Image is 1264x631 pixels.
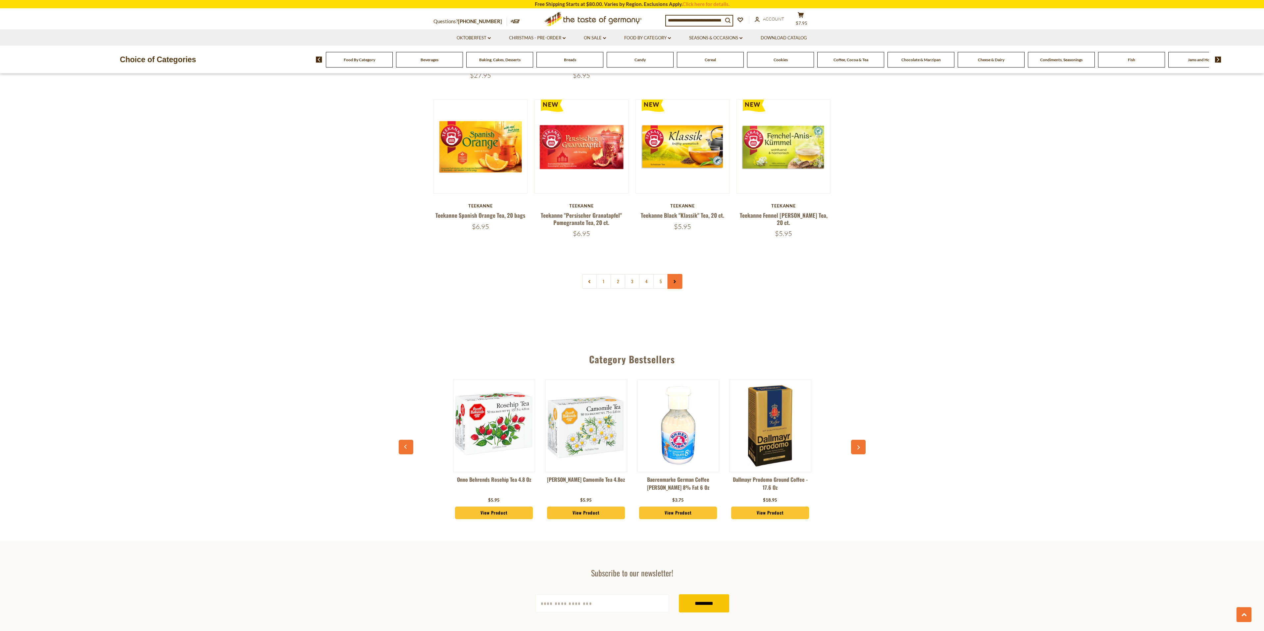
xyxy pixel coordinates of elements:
a: Teekanne Spanish Orange Tea, 20 bags [435,211,525,219]
div: $5.95 [488,497,500,504]
div: $3.75 [672,497,684,504]
div: $18.95 [763,497,777,504]
button: $7.95 [791,12,811,28]
div: Teekanne [736,203,831,208]
a: Seasons & Occasions [689,34,742,42]
a: Cereal [705,57,716,62]
a: Account [755,16,784,23]
a: 2 [610,274,625,289]
img: Onno Behrends Rosehip Tea 4.8 oz [453,385,535,467]
img: Onno Behrends Camomile Tea 4.8oz [545,385,627,467]
img: Teekanne "Persischer Granatapfel" Pomegranate Tea, 20 ct. [535,100,629,193]
a: Coffee, Cocoa & Tea [834,57,868,62]
img: Teekanne Spanish Orange Tea, 20 bags [434,100,528,193]
a: Candy [634,57,646,62]
span: $5.95 [775,229,792,238]
a: Dallmayr Prodomo Ground Coffee - 17.6 oz [729,475,811,495]
img: Baerenmarke German Coffee Creamer 8% Fat 6 oz [637,385,719,467]
a: Jams and Honey [1188,57,1216,62]
span: $6.95 [573,229,590,238]
a: Oktoberfest [457,34,491,42]
a: Food By Category [624,34,671,42]
a: 5 [653,274,668,289]
a: View Product [455,507,533,519]
a: [PHONE_NUMBER] [458,18,502,24]
div: $5.95 [580,497,592,504]
a: Breads [564,57,576,62]
a: Condiments, Seasonings [1040,57,1083,62]
div: Teekanne [635,203,730,208]
span: $27.95 [470,71,491,79]
a: Chocolate & Marzipan [901,57,941,62]
p: Questions? [433,17,507,26]
a: Baking, Cakes, Desserts [479,57,521,62]
a: Download Catalog [761,34,807,42]
span: $7.95 [796,21,807,26]
img: Teekanne Black "Klassik" Tea, 20 ct. [636,100,730,193]
a: View Product [547,507,625,519]
a: View Product [639,507,717,519]
div: Teekanne [433,203,528,208]
a: Christmas - PRE-ORDER [509,34,566,42]
span: $6.95 [472,222,489,231]
img: previous arrow [316,57,322,63]
div: Teekanne [534,203,629,208]
a: Beverages [421,57,438,62]
a: View Product [731,507,809,519]
img: Teekanne Fennel Anis Caraway Tea, 20 ct. [737,100,831,193]
a: [PERSON_NAME] Camomile Tea 4.8oz [545,475,627,495]
img: next arrow [1215,57,1221,63]
span: Account [763,16,784,22]
span: $6.95 [573,71,590,79]
a: Fish [1128,57,1135,62]
h3: Subscribe to our newsletter! [535,568,729,578]
a: Click here for details. [683,1,730,7]
a: Teekanne Black "Klassik" Tea, 20 ct. [641,211,724,219]
a: Food By Category [344,57,375,62]
a: Teekanne "Persischer Granatapfel" Pomegranate Tea, 20 ct. [541,211,622,226]
a: Cookies [774,57,788,62]
a: Baerenmarke German Coffee [PERSON_NAME] 8% Fat 6 oz [637,475,719,495]
div: Category Bestsellers [402,344,862,371]
a: 3 [625,274,639,289]
span: $5.95 [674,222,691,231]
a: On Sale [584,34,606,42]
img: Dallmayr Prodomo Ground Coffee - 17.6 oz [730,385,811,467]
a: Teekanne Fennel [PERSON_NAME] Tea, 20 ct. [740,211,828,226]
a: 1 [596,274,611,289]
a: Cheese & Dairy [978,57,1004,62]
a: Onno Behrends Rosehip Tea 4.8 oz [453,475,535,495]
a: 4 [639,274,654,289]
